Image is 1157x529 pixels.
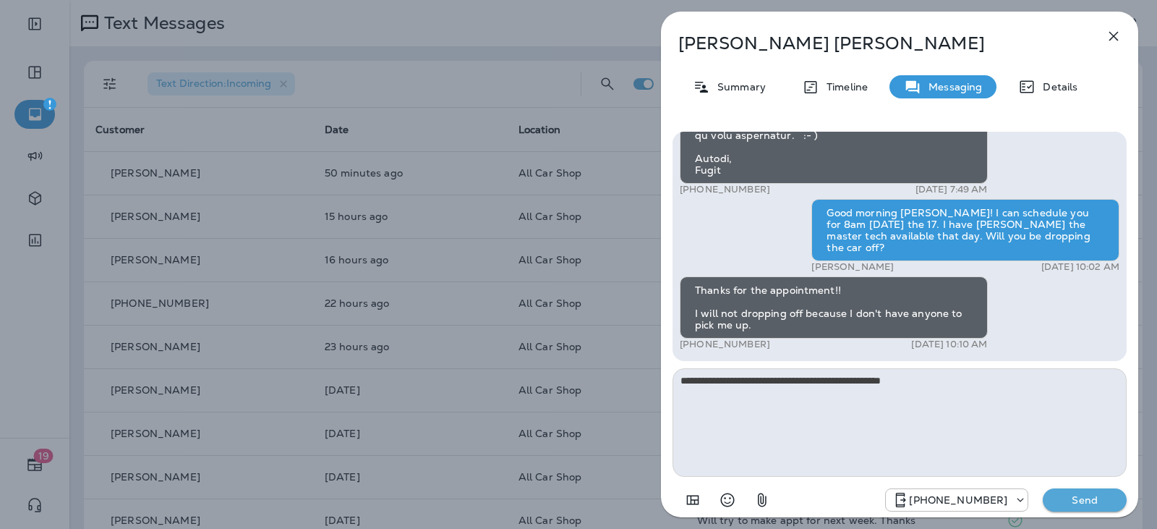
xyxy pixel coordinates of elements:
[1043,488,1127,512] button: Send
[1041,261,1119,273] p: [DATE] 10:02 AM
[1054,494,1115,507] p: Send
[680,339,770,350] p: [PHONE_NUMBER]
[886,491,1028,509] div: +1 (689) 265-4479
[909,494,1007,506] p: [PHONE_NUMBER]
[911,339,987,350] p: [DATE] 10:10 AM
[819,81,868,93] p: Timeline
[710,81,766,93] p: Summary
[921,81,982,93] p: Messaging
[680,184,770,195] p: [PHONE_NUMBER]
[1036,81,1077,93] p: Details
[713,486,742,515] button: Select an emoji
[915,184,988,195] p: [DATE] 7:49 AM
[678,486,707,515] button: Add in a premade template
[678,33,1073,54] p: [PERSON_NAME] [PERSON_NAME]
[811,261,894,273] p: [PERSON_NAME]
[680,276,988,339] div: Thanks for the appointment!! I will not dropping off because I don't have anyone to pick me up.
[811,199,1119,261] div: Good morning [PERSON_NAME]! I can schedule you for 8am [DATE] the 17. I have [PERSON_NAME] the ma...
